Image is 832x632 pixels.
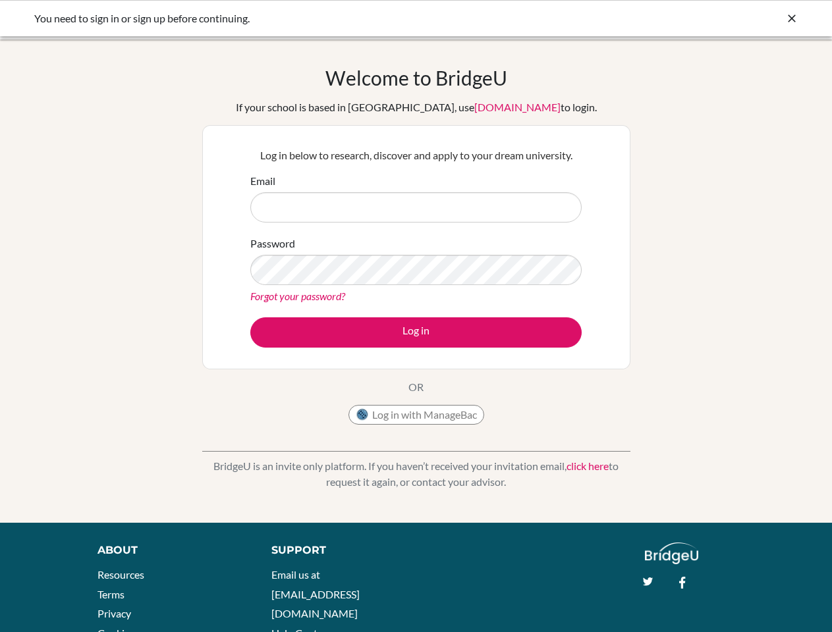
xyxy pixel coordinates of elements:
div: If your school is based in [GEOGRAPHIC_DATA], use to login. [236,99,597,115]
h1: Welcome to BridgeU [325,66,507,90]
div: About [97,542,242,558]
label: Email [250,173,275,189]
img: logo_white@2x-f4f0deed5e89b7ecb1c2cc34c3e3d731f90f0f143d5ea2071677605dd97b5244.png [645,542,698,564]
div: Support [271,542,403,558]
a: Privacy [97,607,131,619]
button: Log in with ManageBac [348,405,484,425]
label: Password [250,236,295,251]
p: Log in below to research, discover and apply to your dream university. [250,147,582,163]
a: Email us at [EMAIL_ADDRESS][DOMAIN_NAME] [271,568,360,619]
a: Terms [97,588,125,600]
a: Resources [97,568,144,581]
a: Forgot your password? [250,290,345,302]
div: You need to sign in or sign up before continuing. [34,11,601,26]
p: BridgeU is an invite only platform. If you haven’t received your invitation email, to request it ... [202,458,630,490]
a: [DOMAIN_NAME] [474,101,561,113]
button: Log in [250,317,582,348]
p: OR [408,379,424,395]
a: click here [567,460,609,472]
